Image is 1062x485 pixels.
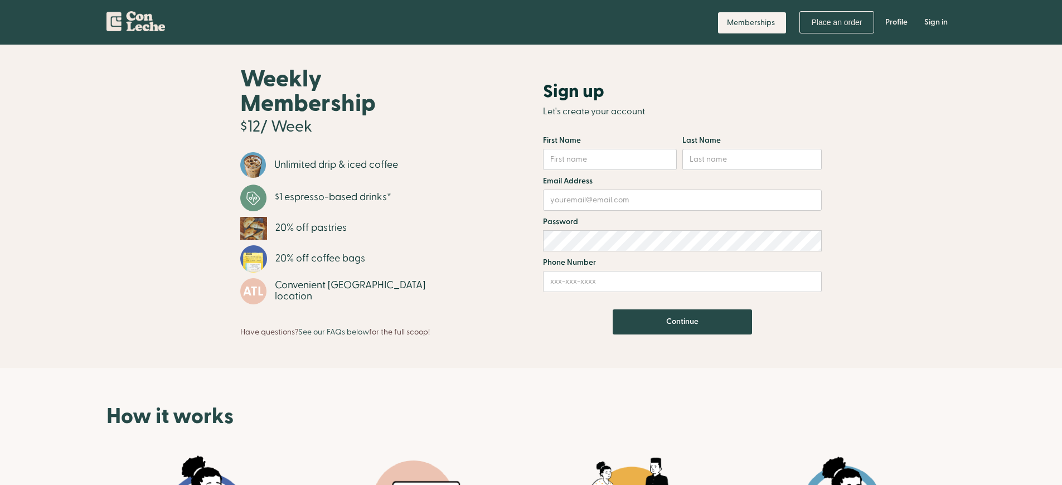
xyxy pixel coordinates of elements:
[275,280,459,302] div: Convenient [GEOGRAPHIC_DATA] location
[543,135,682,146] label: First Name
[240,322,430,338] div: Have questions? for the full scoop!
[916,6,956,39] a: Sign in
[543,176,822,187] label: Email Address
[613,309,752,334] input: Continue
[106,6,165,36] a: home
[543,135,822,334] form: Email Form
[543,99,822,124] h1: Let's create your account
[543,81,604,101] h2: Sign up
[240,67,459,116] h1: Weekly Membership
[877,6,916,39] a: Profile
[275,222,347,234] div: 20% off pastries
[718,12,786,33] a: Memberships
[275,192,391,203] div: $1 espresso-based drinks*
[106,404,956,429] h1: How it works
[682,135,799,146] label: Last Name
[543,190,822,211] input: youremail@email.com
[682,149,822,170] input: Last name
[275,253,365,264] div: 20% off coffee bags
[240,119,312,135] h3: $12/ Week
[543,257,822,268] label: Phone Number
[298,327,369,337] a: See our FAQs below
[799,11,874,33] a: Place an order
[274,159,398,171] div: Unlimited drip & iced coffee
[543,149,677,170] input: First name
[543,216,822,227] label: Password
[543,271,822,292] input: xxx-xxx-xxxx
